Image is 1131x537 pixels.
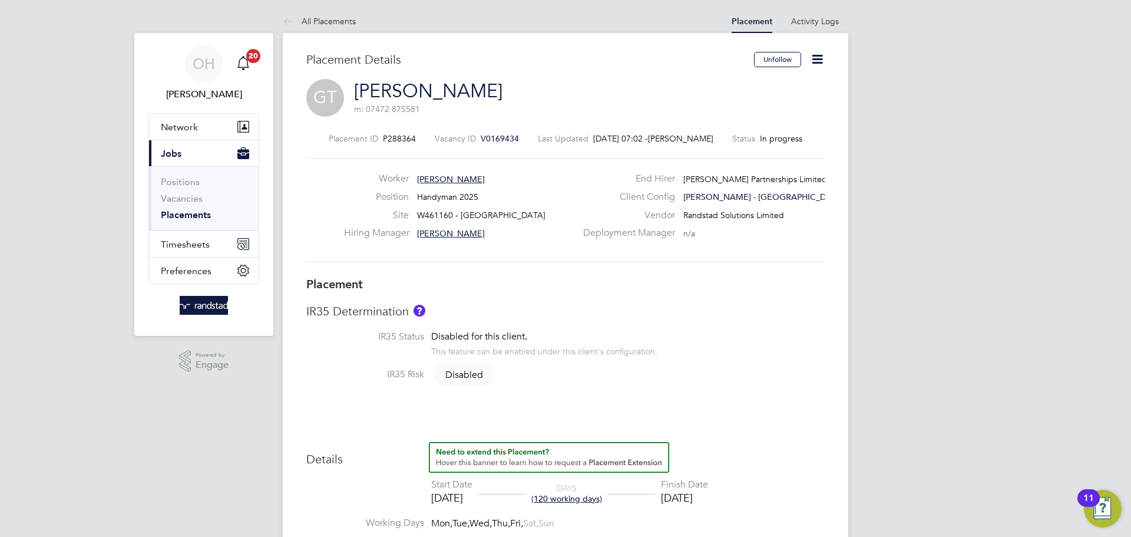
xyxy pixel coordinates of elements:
[344,209,409,222] label: Site
[754,52,801,67] button: Unfollow
[306,517,424,529] label: Working Days
[683,192,843,202] span: [PERSON_NAME] - [GEOGRAPHIC_DATA]
[576,227,675,239] label: Deployment Manager
[791,16,839,27] a: Activity Logs
[576,173,675,185] label: End Hirer
[760,133,802,144] span: In progress
[538,133,588,144] label: Last Updated
[431,331,527,342] span: Disabled for this client.
[149,258,259,284] button: Preferences
[732,17,772,27] a: Placement
[196,360,229,370] span: Engage
[283,16,356,27] a: All Placements
[732,133,755,144] label: Status
[180,296,229,315] img: randstad-logo-retina.png
[161,239,210,250] span: Timesheets
[683,228,695,239] span: n/a
[161,265,211,276] span: Preferences
[576,209,675,222] label: Vendor
[683,174,827,185] span: [PERSON_NAME] Partnerships Limited
[452,518,469,529] span: Tue,
[149,114,259,140] button: Network
[525,483,608,504] div: DAYS
[1083,498,1094,513] div: 11
[344,227,409,239] label: Hiring Manager
[434,363,495,387] span: Disabled
[196,350,229,360] span: Powered by
[134,33,273,336] nav: Main navigation
[354,104,420,114] span: m: 07472 875581
[149,166,259,230] div: Jobs
[576,191,675,203] label: Client Config
[149,140,259,166] button: Jobs
[306,304,825,319] h3: IR35 Determination
[344,191,409,203] label: Position
[306,52,745,67] h3: Placement Details
[538,518,554,529] span: Sun
[148,296,259,315] a: Go to home page
[161,148,181,159] span: Jobs
[149,231,259,257] button: Timesheets
[193,56,215,71] span: OH
[179,350,229,373] a: Powered byEngage
[417,192,478,202] span: Handyman 2025
[306,442,825,467] h3: Details
[148,87,259,101] span: Oliver Hunka
[161,176,200,187] a: Positions
[481,133,519,144] span: V0169434
[492,518,510,529] span: Thu,
[383,133,416,144] span: P288364
[661,479,708,491] div: Finish Date
[510,518,523,529] span: Fri,
[161,209,211,220] a: Placements
[683,210,784,220] span: Randstad Solutions Limited
[148,45,259,101] a: OH[PERSON_NAME]
[429,442,669,473] button: How to extend a Placement?
[232,45,255,83] a: 20
[648,133,713,144] span: [PERSON_NAME]
[306,368,424,381] label: IR35 Risk
[329,133,378,144] label: Placement ID
[531,493,602,504] span: (120 working days)
[354,80,502,103] a: [PERSON_NAME]
[431,518,452,529] span: Mon,
[593,133,648,144] span: [DATE] 07:02 -
[414,305,425,317] button: About IR35
[1084,490,1122,528] button: Open Resource Center, 11 new notifications
[306,277,363,291] b: Placement
[161,121,198,133] span: Network
[469,518,492,529] span: Wed,
[523,518,538,529] span: Sat,
[306,331,424,343] label: IR35 Status
[431,343,657,357] div: This feature can be enabled under this client's configuration.
[344,173,409,185] label: Worker
[431,491,472,505] div: [DATE]
[306,79,344,117] span: GT
[417,174,485,185] span: [PERSON_NAME]
[417,228,485,239] span: [PERSON_NAME]
[431,479,472,491] div: Start Date
[435,133,476,144] label: Vacancy ID
[246,49,260,63] span: 20
[661,491,708,505] div: [DATE]
[417,210,545,220] span: W461160 - [GEOGRAPHIC_DATA]
[161,193,203,204] a: Vacancies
